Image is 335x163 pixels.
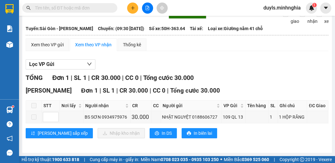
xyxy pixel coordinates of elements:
span: aim [160,6,164,10]
span: | [167,87,169,94]
span: | [150,87,151,94]
span: Kho nhận [305,11,320,25]
span: Miền Bắc [224,156,269,163]
span: CC 0 [153,87,165,94]
span: caret-down [323,5,329,11]
span: Nơi lấy [61,102,77,109]
span: CC 0 [125,74,138,81]
button: aim [157,3,168,14]
span: TỔNG [26,74,43,81]
img: solution-icon [6,25,13,32]
button: file-add [142,3,153,14]
img: warehouse-icon [6,107,13,113]
span: [PERSON_NAME] [26,87,72,94]
span: | [122,74,123,81]
img: icon-new-feature [309,5,314,11]
div: NHẬT NGUYỆT 0188606727 [162,114,221,121]
span: Tổng cước 30.000 [170,87,220,94]
span: duyls.minhnghia [258,4,306,12]
div: BS SƠN 0934975976 [85,114,130,121]
span: message [7,150,13,156]
div: 30.000 [132,113,150,121]
span: | [140,74,141,81]
span: Tài xế: [190,25,203,32]
span: SL 1 [74,74,86,81]
img: logo-vxr [5,4,14,14]
span: Đã giao [288,11,302,25]
span: Miền Nam [141,156,219,163]
span: | [71,74,72,81]
span: 1 [313,3,315,7]
span: sort-ascending [31,131,35,136]
div: 109 QL 13 [223,114,244,121]
span: | [116,87,118,94]
th: STT [42,101,60,111]
span: Lọc VP Gửi [29,60,54,68]
span: down [87,62,92,67]
span: notification [7,135,13,141]
div: Xem theo VP nhận [75,41,112,48]
sup: 1 [12,106,14,108]
span: Người nhận [85,102,124,109]
span: Người gửi [163,102,215,109]
span: ⚪️ [220,158,222,161]
span: VP Gửi [223,102,239,109]
span: file-add [145,6,150,10]
th: Tên hàng [246,101,269,111]
th: CR [131,101,151,111]
span: | [84,156,85,163]
th: Ghi chú [278,101,307,111]
button: caret-down [320,3,331,14]
span: copyright [300,157,304,162]
div: Xem theo VP gửi [31,41,64,48]
strong: 1900 633 818 [52,157,79,162]
span: | [100,87,101,94]
span: Số xe: 50H-363.64 [149,25,185,32]
span: [PERSON_NAME] sắp xếp [38,130,88,137]
span: printer [155,131,159,136]
button: Lọc VP Gửi [26,59,95,69]
span: CR 30.000 [119,87,148,94]
span: | [274,156,275,163]
th: ĐC Giao [307,101,328,111]
span: | [88,74,89,81]
span: Đơn 1 [52,74,69,81]
button: sort-ascending[PERSON_NAME] sắp xếp [26,128,93,138]
span: Hỗ trợ kỹ thuật: [22,156,79,163]
span: Cung cấp máy in - giấy in: [90,156,139,163]
span: search [26,6,31,10]
button: downloadNhập kho nhận [98,128,145,138]
input: Tìm tên, số ĐT hoặc mã đơn [35,4,110,11]
div: Thống kê [123,41,141,48]
span: printer [187,131,191,136]
button: printerIn DS [150,128,177,138]
b: Tuyến: Sài Gòn - [PERSON_NAME] [26,26,93,31]
span: plus [131,6,135,10]
span: SL 1 [103,87,115,94]
span: CR 30.000 [91,74,120,81]
span: Loại xe: Giường nằm 41 chỗ [208,25,263,32]
span: Đơn 1 [81,87,98,94]
button: plus [127,3,138,14]
th: CC [151,101,161,111]
td: 109 QL 13 [222,111,246,123]
span: Tổng cước 30.000 [143,74,193,81]
sup: 1 [312,3,317,7]
span: Chuyến: (09:30 [DATE]) [98,25,144,32]
strong: 0708 023 035 - 0935 103 250 [161,157,219,162]
div: 1 HỘP RĂNG [279,114,306,121]
div: 1 [270,114,276,121]
span: question-circle [7,121,13,127]
button: printerIn biên lai [182,128,217,138]
th: SL [269,101,278,111]
span: In biên lai [194,130,212,137]
strong: 0369 525 060 [242,157,269,162]
span: In DS [162,130,172,137]
img: warehouse-icon [6,41,13,48]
